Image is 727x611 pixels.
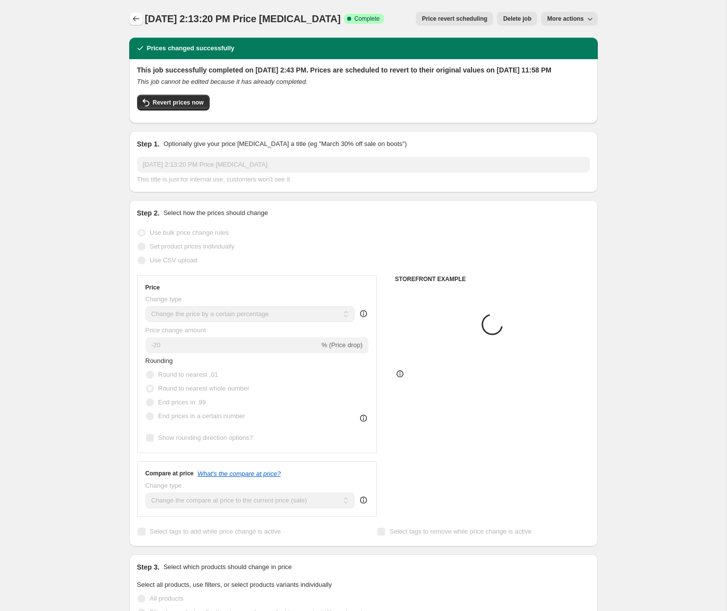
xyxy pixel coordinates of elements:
[541,12,597,26] button: More actions
[137,208,160,218] h2: Step 2.
[129,12,143,26] button: Price change jobs
[137,176,290,183] span: This title is just for internal use, customers won't see it
[150,243,235,250] span: Set product prices individually
[150,595,183,602] span: All products
[158,371,218,378] span: Round to nearest .01
[153,99,204,107] span: Revert prices now
[158,385,250,392] span: Round to nearest whole number
[145,357,173,364] span: Rounding
[150,229,229,236] span: Use bulk price change rules
[145,482,182,489] span: Change type
[137,139,160,149] h2: Step 1.
[390,528,532,535] span: Select tags to remove while price change is active
[145,295,182,303] span: Change type
[547,15,583,23] span: More actions
[163,562,291,572] p: Select which products should change in price
[137,78,308,85] i: This job cannot be edited because it has already completed.
[137,157,590,173] input: 30% off holiday sale
[359,309,368,319] div: help
[137,95,210,110] button: Revert prices now
[137,562,160,572] h2: Step 3.
[198,470,281,477] button: What's the compare at price?
[150,256,197,264] span: Use CSV upload
[150,528,281,535] span: Select tags to add while price change is active
[416,12,493,26] button: Price revert scheduling
[503,15,531,23] span: Delete job
[359,495,368,505] div: help
[158,398,206,406] span: End prices in .99
[145,337,320,353] input: -15
[322,341,363,349] span: % (Price drop)
[137,65,590,75] h2: This job successfully completed on [DATE] 2:43 PM. Prices are scheduled to revert to their origin...
[163,208,268,218] p: Select how the prices should change
[163,139,406,149] p: Optionally give your price [MEDICAL_DATA] a title (eg "March 30% off sale on boots")
[395,275,590,283] h6: STOREFRONT EXAMPLE
[158,412,245,420] span: End prices in a certain number
[497,12,537,26] button: Delete job
[422,15,487,23] span: Price revert scheduling
[145,326,206,334] span: Price change amount
[158,434,253,441] span: Show rounding direction options?
[145,469,194,477] h3: Compare at price
[145,13,341,24] span: [DATE] 2:13:20 PM Price [MEDICAL_DATA]
[137,581,332,588] span: Select all products, use filters, or select products variants individually
[147,43,235,53] h2: Prices changed successfully
[354,15,379,23] span: Complete
[145,284,160,291] h3: Price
